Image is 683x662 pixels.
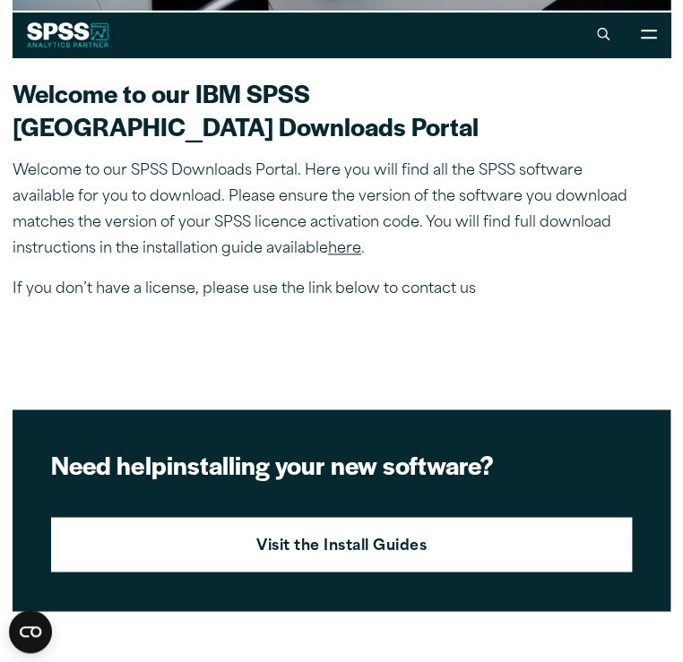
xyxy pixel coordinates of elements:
[9,610,52,653] button: Open CMP widget
[328,242,361,256] a: here
[13,77,640,143] h2: Welcome to our IBM SPSS [GEOGRAPHIC_DATA] Downloads Portal
[13,277,640,303] p: If you don’t have a license, please use the link below to contact us
[13,159,640,262] p: Welcome to our SPSS Downloads Portal. Here you will find all the SPSS software available for you ...
[256,535,427,558] strong: Visit the Install Guides
[51,446,166,481] strong: Need help
[27,22,108,47] img: SPSS White Logo
[51,448,631,481] h2: installing your new software?
[51,517,631,572] a: Visit the Install Guides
